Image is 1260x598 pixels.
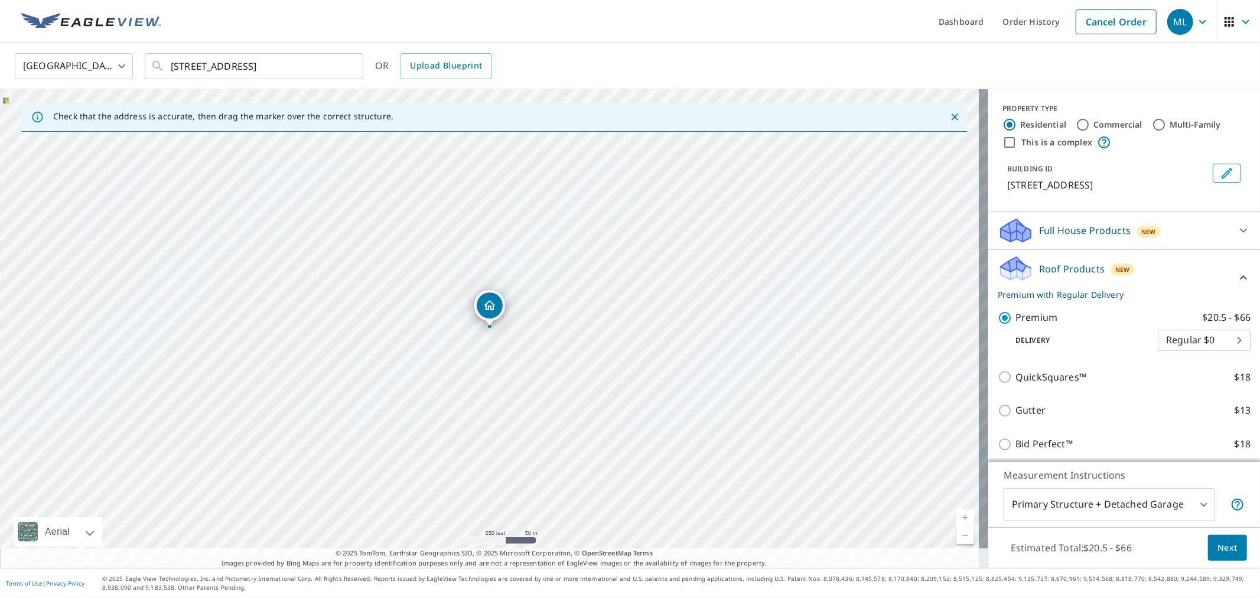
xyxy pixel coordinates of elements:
[21,13,161,31] img: EV Logo
[1007,164,1053,174] p: BUILDING ID
[6,579,43,587] a: Terms of Use
[1015,310,1057,325] p: Premium
[998,335,1158,346] p: Delivery
[102,574,1254,592] p: © 2025 Eagle View Technologies, Inc. and Pictometry International Corp. All Rights Reserved. Repo...
[1004,468,1245,482] p: Measurement Instructions
[1007,178,1208,192] p: [STREET_ADDRESS]
[1020,119,1066,131] label: Residential
[1093,119,1142,131] label: Commercial
[1021,136,1092,148] label: This is a complex
[6,580,84,587] p: |
[1170,119,1221,131] label: Multi-Family
[1235,437,1251,451] p: $18
[1208,535,1247,561] button: Next
[1039,223,1131,238] p: Full House Products
[1039,262,1105,276] p: Roof Products
[1141,227,1156,236] span: New
[1213,164,1241,183] button: Edit building 1
[1235,403,1251,418] p: $13
[41,517,73,547] div: Aerial
[474,290,505,327] div: Dropped pin, building 1, Residential property, 59 Old Glory Rd Monticello, KY 42633
[1001,535,1141,561] p: Estimated Total: $20.5 - $66
[15,50,133,83] div: [GEOGRAPHIC_DATA]
[1004,488,1215,521] div: Primary Structure + Detached Garage
[1158,324,1251,357] div: Regular $0
[1217,541,1238,555] span: Next
[1015,403,1046,418] p: Gutter
[633,548,653,557] a: Terms
[998,288,1236,301] p: Premium with Regular Delivery
[998,216,1251,245] div: Full House ProductsNew
[998,255,1251,301] div: Roof ProductsNewPremium with Regular Delivery
[1076,9,1157,34] a: Cancel Order
[1015,437,1073,451] p: Bid Perfect™
[53,111,393,122] p: Check that the address is accurate, then drag the marker over the correct structure.
[956,526,974,544] a: Current Level 17, Zoom Out
[947,109,962,125] button: Close
[582,548,631,557] a: OpenStreetMap
[1235,370,1251,385] p: $18
[336,548,653,558] span: © 2025 TomTom, Earthstar Geographics SIO, © 2025 Microsoft Corporation, ©
[1115,265,1130,274] span: New
[1167,9,1193,35] div: ML
[1015,370,1086,385] p: QuickSquares™
[1202,310,1251,325] p: $20.5 - $66
[410,58,482,73] span: Upload Blueprint
[14,517,102,547] div: Aerial
[401,53,491,79] a: Upload Blueprint
[46,579,84,587] a: Privacy Policy
[956,509,974,526] a: Current Level 17, Zoom In
[1002,103,1246,114] div: PROPERTY TYPE
[1230,498,1245,512] span: Your report will include the primary structure and a detached garage if one exists.
[375,53,492,79] div: OR
[171,50,339,83] input: Search by address or latitude-longitude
